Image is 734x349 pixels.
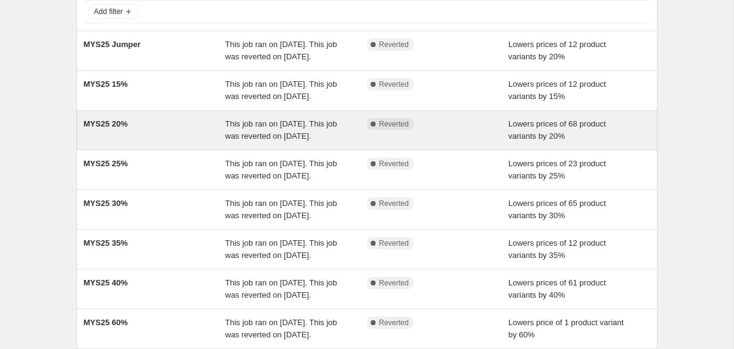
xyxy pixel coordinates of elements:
[508,40,606,61] span: Lowers prices of 12 product variants by 20%
[225,159,337,180] span: This job ran on [DATE]. This job was reverted on [DATE].
[379,159,409,169] span: Reverted
[225,119,337,141] span: This job ran on [DATE]. This job was reverted on [DATE].
[508,199,606,220] span: Lowers prices of 65 product variants by 30%
[84,318,128,327] span: MYS25 60%
[225,238,337,260] span: This job ran on [DATE]. This job was reverted on [DATE].
[508,278,606,299] span: Lowers prices of 61 product variants by 40%
[84,199,128,208] span: MYS25 30%
[379,119,409,129] span: Reverted
[84,40,141,49] span: MYS25 Jumper
[225,278,337,299] span: This job ran on [DATE]. This job was reverted on [DATE].
[379,40,409,50] span: Reverted
[94,7,123,17] span: Add filter
[84,119,128,128] span: MYS25 20%
[508,79,606,101] span: Lowers prices of 12 product variants by 15%
[84,159,128,168] span: MYS25 25%
[379,278,409,288] span: Reverted
[225,79,337,101] span: This job ran on [DATE]. This job was reverted on [DATE].
[508,318,624,339] span: Lowers price of 1 product variant by 60%
[225,199,337,220] span: This job ran on [DATE]. This job was reverted on [DATE].
[508,159,606,180] span: Lowers prices of 23 product variants by 25%
[508,119,606,141] span: Lowers prices of 68 product variants by 20%
[379,238,409,248] span: Reverted
[379,79,409,89] span: Reverted
[84,278,128,287] span: MYS25 40%
[508,238,606,260] span: Lowers prices of 12 product variants by 35%
[379,199,409,208] span: Reverted
[379,318,409,328] span: Reverted
[225,40,337,61] span: This job ran on [DATE]. This job was reverted on [DATE].
[89,4,138,19] button: Add filter
[84,238,128,248] span: MYS25 35%
[225,318,337,339] span: This job ran on [DATE]. This job was reverted on [DATE].
[84,79,128,89] span: MYS25 15%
